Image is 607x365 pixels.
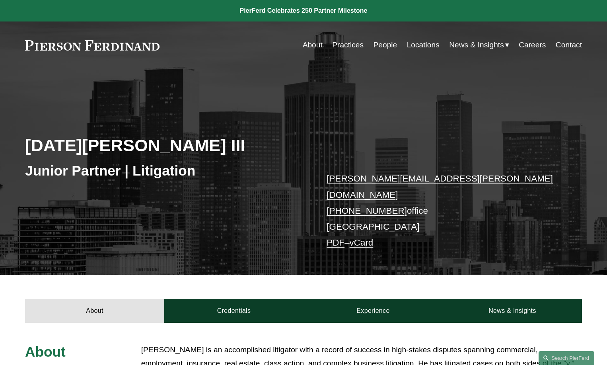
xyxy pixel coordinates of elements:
h2: [DATE][PERSON_NAME] III [25,135,303,156]
a: PDF [327,238,344,248]
a: [PERSON_NAME][EMAIL_ADDRESS][PERSON_NAME][DOMAIN_NAME] [327,174,553,199]
a: Careers [519,37,546,53]
a: News & Insights [443,299,582,323]
a: About [303,37,323,53]
a: [PHONE_NUMBER] [327,206,407,216]
a: folder dropdown [449,37,509,53]
span: About [25,344,66,359]
a: Practices [332,37,364,53]
a: Locations [407,37,440,53]
a: vCard [350,238,374,248]
a: Experience [303,299,443,323]
a: Credentials [164,299,303,323]
a: Contact [556,37,582,53]
a: About [25,299,164,323]
h3: Junior Partner | Litigation [25,162,303,180]
a: Search this site [539,351,594,365]
span: News & Insights [449,38,504,52]
p: office [GEOGRAPHIC_DATA] – [327,171,558,251]
a: People [374,37,397,53]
